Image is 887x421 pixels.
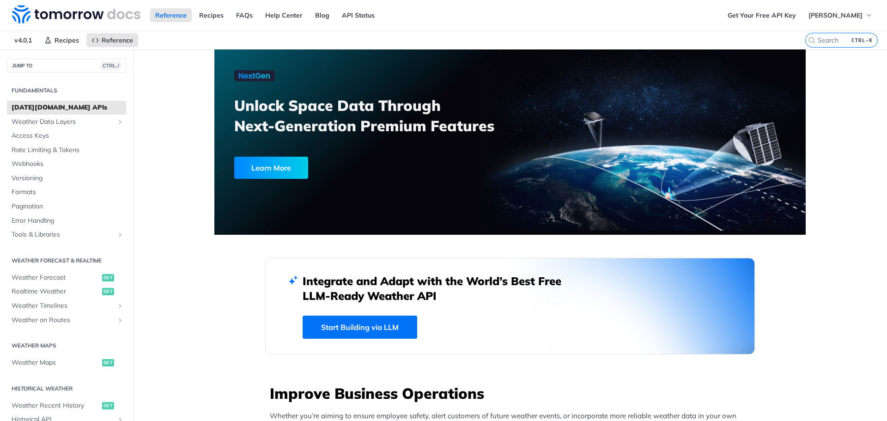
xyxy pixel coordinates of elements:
h2: Weather Forecast & realtime [7,256,126,265]
a: Get Your Free API Key [723,8,801,22]
a: Weather TimelinesShow subpages for Weather Timelines [7,299,126,313]
h2: Integrate and Adapt with the World’s Best Free LLM-Ready Weather API [303,274,575,303]
button: JUMP TOCTRL-/ [7,59,126,73]
a: Error Handling [7,214,126,228]
span: [DATE][DOMAIN_NAME] APIs [12,103,124,112]
a: Tools & LibrariesShow subpages for Tools & Libraries [7,228,126,242]
span: Weather on Routes [12,316,114,325]
span: CTRL-/ [101,62,121,69]
span: Pagination [12,202,124,211]
button: Show subpages for Tools & Libraries [116,231,124,238]
span: Formats [12,188,124,197]
a: Weather Recent Historyget [7,399,126,413]
span: Weather Timelines [12,301,114,311]
span: get [102,359,114,366]
h2: Historical Weather [7,384,126,393]
h3: Improve Business Operations [270,383,755,403]
a: Recipes [194,8,229,22]
span: Weather Recent History [12,401,100,410]
span: [PERSON_NAME] [808,11,863,19]
span: Reference [102,36,133,44]
a: Weather Data LayersShow subpages for Weather Data Layers [7,115,126,129]
a: Learn More [234,157,463,179]
span: Tools & Libraries [12,230,114,239]
a: Pagination [7,200,126,214]
img: Tomorrow.io Weather API Docs [12,5,140,24]
span: Recipes [55,36,79,44]
svg: Search [808,37,815,44]
button: [PERSON_NAME] [803,8,878,22]
a: Access Keys [7,129,126,143]
span: Versioning [12,174,124,183]
h2: Fundamentals [7,86,126,95]
span: get [102,288,114,295]
button: Show subpages for Weather Data Layers [116,118,124,126]
span: Webhooks [12,159,124,169]
span: Access Keys [12,131,124,140]
span: Realtime Weather [12,287,100,296]
a: Rate Limiting & Tokens [7,143,126,157]
span: Rate Limiting & Tokens [12,146,124,155]
a: FAQs [231,8,258,22]
span: Weather Forecast [12,273,100,282]
span: Weather Maps [12,358,100,367]
a: Weather Mapsget [7,356,126,370]
span: get [102,402,114,409]
a: Formats [7,185,126,199]
a: Reference [150,8,192,22]
a: Start Building via LLM [303,316,417,339]
img: NextGen [234,70,275,81]
a: Weather on RoutesShow subpages for Weather on Routes [7,313,126,327]
span: Weather Data Layers [12,117,114,127]
a: Webhooks [7,157,126,171]
a: Reference [86,33,138,47]
h2: Weather Maps [7,342,126,350]
a: Versioning [7,171,126,185]
span: Error Handling [12,216,124,226]
a: [DATE][DOMAIN_NAME] APIs [7,101,126,115]
kbd: CTRL-K [849,36,875,45]
button: Show subpages for Weather Timelines [116,302,124,310]
a: Realtime Weatherget [7,285,126,299]
span: get [102,274,114,281]
a: Blog [310,8,334,22]
a: API Status [337,8,380,22]
a: Help Center [260,8,308,22]
span: v4.0.1 [9,33,37,47]
div: Learn More [234,157,308,179]
a: Recipes [39,33,84,47]
button: Show subpages for Weather on Routes [116,317,124,324]
h3: Unlock Space Data Through Next-Generation Premium Features [234,95,520,136]
a: Weather Forecastget [7,271,126,285]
